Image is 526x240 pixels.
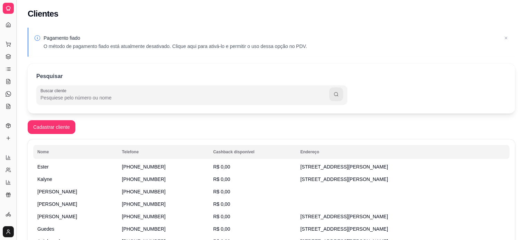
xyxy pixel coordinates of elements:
span: [PHONE_NUMBER] [122,176,166,182]
span: [PERSON_NAME] [37,214,77,219]
span: [STREET_ADDRESS][PERSON_NAME] [300,226,388,232]
span: [PHONE_NUMBER] [122,164,166,170]
span: [STREET_ADDRESS][PERSON_NAME] [300,164,388,170]
span: Guedes [37,226,54,232]
span: R$ 0,00 [213,164,230,170]
input: Buscar cliente [40,94,329,101]
th: Nome [33,145,118,159]
p: Pesquisar [36,72,63,80]
h2: Clientes [28,8,58,19]
span: [PHONE_NUMBER] [122,214,166,219]
span: [STREET_ADDRESS][PERSON_NAME] [300,214,388,219]
span: Kalyne [37,176,52,182]
span: R$ 0,00 [213,214,230,219]
th: Telefone [118,145,209,159]
span: [STREET_ADDRESS][PERSON_NAME] [300,176,388,182]
p: Pagamento fiado [44,35,307,41]
button: Cadastrar cliente [28,120,75,134]
span: [PHONE_NUMBER] [122,201,166,207]
span: [PERSON_NAME] [37,201,77,207]
span: R$ 0,00 [213,176,230,182]
span: [PHONE_NUMBER] [122,226,166,232]
p: O método de pagamento fiado está atualmente desativado. Clique aqui para ativá-lo e permitir o us... [44,43,307,50]
th: Cashback disponível [209,145,296,159]
label: Buscar cliente [40,88,69,94]
span: Ester [37,164,49,170]
span: [PHONE_NUMBER] [122,189,166,194]
th: Endereço [296,145,509,159]
span: R$ 0,00 [213,226,230,232]
span: [PERSON_NAME] [37,189,77,194]
span: R$ 0,00 [213,189,230,194]
span: R$ 0,00 [213,201,230,207]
